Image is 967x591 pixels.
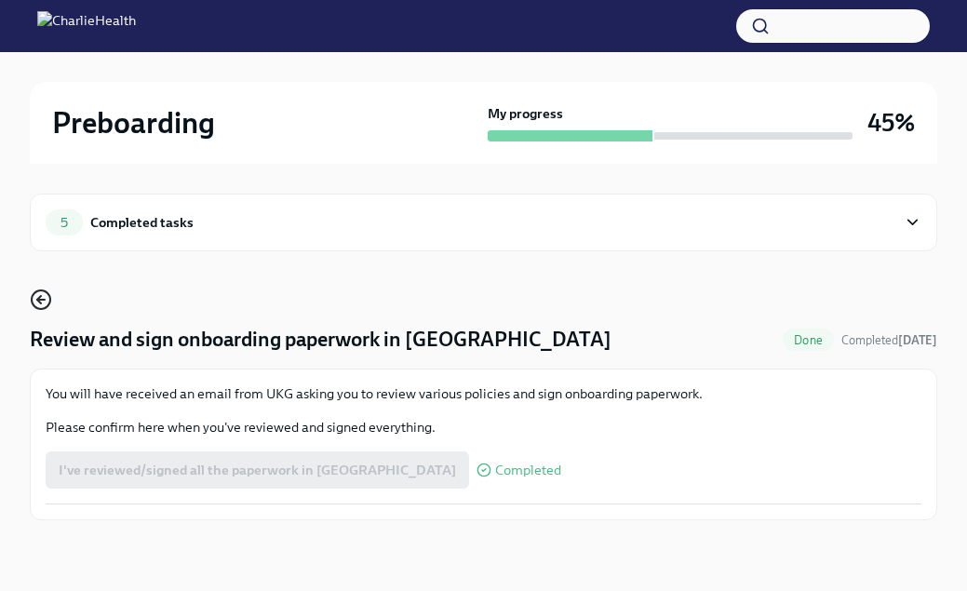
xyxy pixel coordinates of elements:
strong: [DATE] [898,333,937,347]
h3: 45% [867,106,915,140]
span: October 14th, 2025 17:43 [841,331,937,349]
div: Completed tasks [90,212,194,233]
span: Completed [495,463,561,477]
p: Please confirm here when you've reviewed and signed everything. [46,418,921,437]
span: 5 [49,216,79,230]
span: Done [783,333,834,347]
span: Completed [841,333,937,347]
h4: Review and sign onboarding paperwork in [GEOGRAPHIC_DATA] [30,326,611,354]
p: You will have received an email from UKG asking you to review various policies and sign onboardin... [46,384,921,403]
strong: My progress [488,104,563,123]
h2: Preboarding [52,104,215,141]
img: CharlieHealth [37,11,136,41]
